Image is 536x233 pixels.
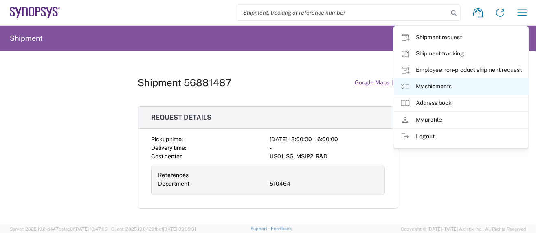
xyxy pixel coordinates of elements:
[394,129,528,145] a: Logout
[151,113,211,121] span: Request details
[271,226,292,231] a: Feedback
[75,226,108,231] span: [DATE] 10:47:06
[138,77,231,89] h1: Shipment 56881487
[401,225,526,233] span: Copyright © [DATE]-[DATE] Agistix Inc., All Rights Reserved
[394,62,528,78] a: Employee non-product shipment request
[10,226,108,231] span: Server: 2025.19.0-d447cefac8f
[394,46,528,62] a: Shipment tracking
[158,172,189,178] span: References
[250,226,271,231] a: Support
[237,5,448,20] input: Shipment, tracking or reference number
[394,78,528,95] a: My shipments
[10,33,43,43] h2: Shipment
[270,180,378,188] div: 510464
[394,29,528,46] a: Shipment request
[151,153,182,160] span: Cost center
[394,112,528,128] a: My profile
[151,136,183,142] span: Pickup time:
[270,135,385,144] div: [DATE] 13:00:00 - 16:00:00
[394,95,528,111] a: Address book
[354,75,398,90] a: Google Maps
[111,226,196,231] span: Client: 2025.19.0-129fbcf
[163,226,196,231] span: [DATE] 09:39:01
[270,152,385,161] div: US01, SG, MSIP2, R&D
[270,144,385,152] div: -
[158,180,266,188] div: Department
[151,144,186,151] span: Delivery time:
